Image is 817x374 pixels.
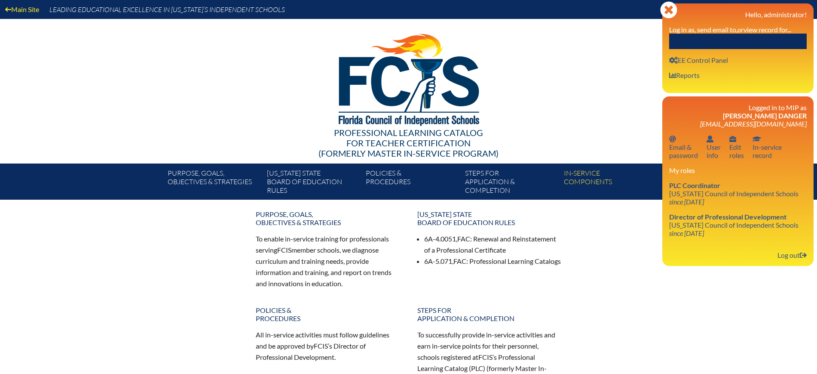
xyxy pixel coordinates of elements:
[669,136,676,142] svg: Email password
[462,167,560,200] a: Steps forapplication & completion
[424,233,562,256] li: 6A-4.0051, : Renewal and Reinstatement of a Professional Certificate
[478,353,493,361] span: FCIS
[660,1,677,19] svg: Close
[669,229,704,237] i: since [DATE]
[412,207,567,230] a: [US_STATE] StateBoard of Education rules
[669,57,678,64] svg: User info
[700,120,807,128] span: [EMAIL_ADDRESS][DOMAIN_NAME]
[666,211,802,239] a: Director of Professional Development [US_STATE] Council of Independent Schools since [DATE]
[726,133,747,161] a: User infoEditroles
[263,167,362,200] a: [US_STATE] StateBoard of Education rules
[362,167,461,200] a: Policies &Procedures
[277,246,291,254] span: FCIS
[666,179,802,207] a: PLC Coordinator [US_STATE] Council of Independent Schools since [DATE]
[749,133,785,161] a: In-service recordIn-servicerecord
[669,72,676,79] svg: User info
[251,207,405,230] a: Purpose, goals,objectives & strategies
[703,133,724,161] a: User infoUserinfo
[346,138,471,148] span: for Teacher Certification
[723,111,807,120] span: [PERSON_NAME] Danger
[774,249,810,261] a: Log outLog out
[251,303,405,326] a: Policies &Procedures
[800,252,807,259] svg: Log out
[707,136,713,142] svg: User info
[666,133,701,161] a: Email passwordEmail &password
[471,364,483,372] span: PLC
[669,166,807,174] h3: My roles
[424,256,562,267] li: 6A-5.071, : Professional Learning Catalogs
[737,25,744,34] i: or
[256,233,400,289] p: To enable in-service training for professionals serving member schools, we diagnose curriculum an...
[256,329,400,363] p: All in-service activities must follow guidelines and be approved by ’s Director of Professional D...
[669,10,807,19] h3: Hello, administrator!
[729,136,736,142] svg: User info
[669,181,720,189] span: PLC Coordinator
[666,54,731,66] a: User infoEE Control Panel
[669,213,786,221] span: Director of Professional Development
[161,127,656,158] div: Professional Learning Catalog (formerly Master In-service Program)
[560,167,659,200] a: In-servicecomponents
[669,25,791,34] label: Log in as, send email to, view record for...
[669,198,704,206] i: since [DATE]
[453,257,466,265] span: FAC
[412,303,567,326] a: Steps forapplication & completion
[457,235,470,243] span: FAC
[753,136,761,142] svg: In-service record
[314,342,328,350] span: FCIS
[2,3,43,15] a: Main Site
[320,19,497,136] img: FCISlogo221.eps
[666,69,703,81] a: User infoReports
[669,103,807,128] h3: Logged in to MIP as
[164,167,263,200] a: Purpose, goals,objectives & strategies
